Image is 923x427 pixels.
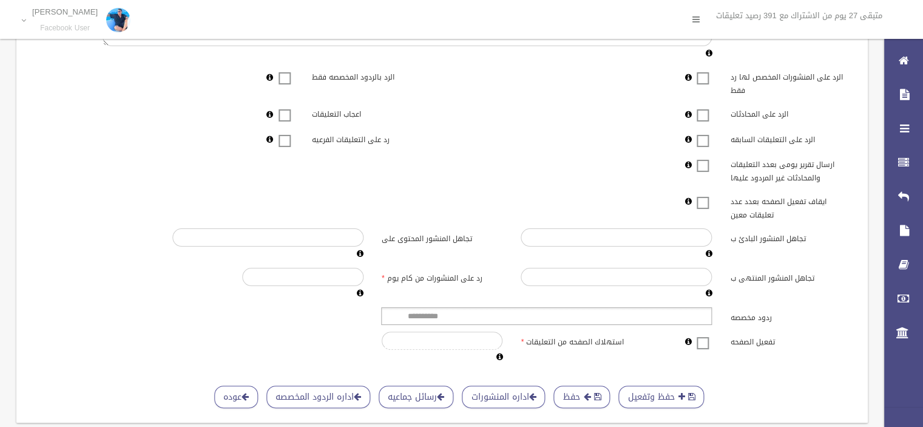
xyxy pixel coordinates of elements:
button: حفظ وتفعيل [618,386,704,408]
a: عوده [214,386,258,408]
label: اعجاب التعليقات [303,104,442,121]
a: اداره الردود المخصصه [266,386,370,408]
p: [PERSON_NAME] [32,7,98,16]
label: ارسال تقرير يومى بعدد التعليقات والمحادثات غير المردود عليها [721,155,860,185]
label: تجاهل المنشور المحتوى على [373,228,512,245]
label: استهلاك الصفحه من التعليقات [512,332,651,349]
label: ردود مخصصه [721,307,860,324]
label: تجاهل المنشور المنتهى ب [721,268,860,285]
a: اداره المنشورات [462,386,545,408]
label: الرد على المحادثات [721,104,860,121]
label: الرد على التعليقات السابقه [721,129,860,146]
label: رد على المنشورات من كام يوم [373,268,512,285]
label: تفعيل الصفحه [721,332,860,349]
a: رسائل جماعيه [379,386,453,408]
small: Facebook User [32,24,98,33]
button: حفظ [553,386,610,408]
label: تجاهل المنشور البادئ ب [721,228,860,245]
label: الرد على المنشورات المخصص لها رد فقط [721,67,860,98]
label: ايقاف تفعيل الصفحه بعدد عدد تعليقات معين [721,191,860,222]
label: رد على التعليقات الفرعيه [303,129,442,146]
label: الرد بالردود المخصصه فقط [303,67,442,84]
